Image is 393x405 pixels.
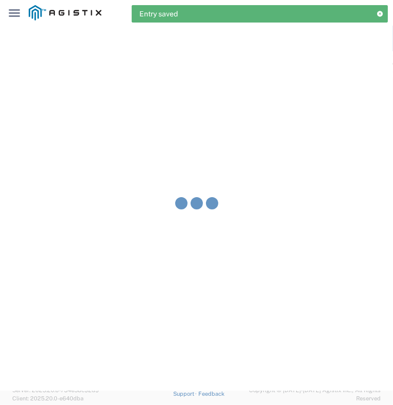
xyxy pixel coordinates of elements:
[173,391,199,397] a: Support
[224,386,381,403] span: Copyright © [DATE]-[DATE] Agistix Inc., All Rights Reserved
[29,5,101,20] img: logo
[12,387,99,393] span: Server: 2025.20.0-734e5bc92d9
[139,9,178,19] span: Entry saved
[198,391,224,397] a: Feedback
[12,395,84,401] span: Client: 2025.20.0-e640dba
